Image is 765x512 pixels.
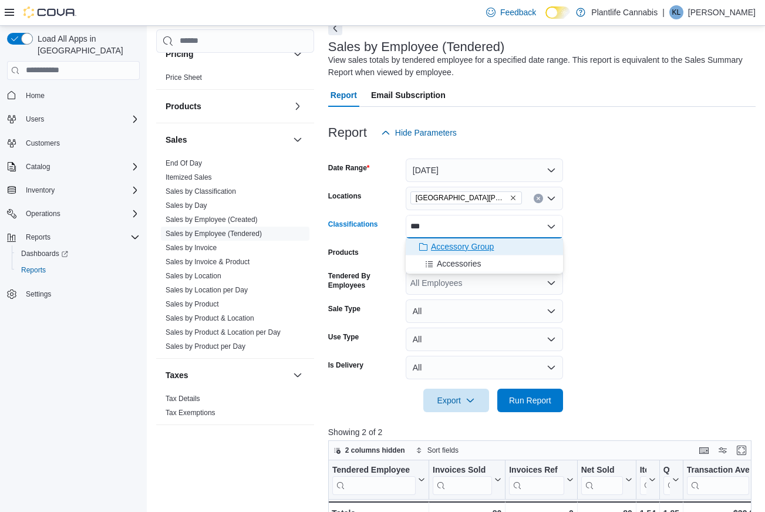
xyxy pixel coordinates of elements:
span: Catalog [26,162,50,171]
span: Fort McMurray - Stoney Creek [410,191,522,204]
div: Invoices Ref [509,464,564,494]
p: Showing 2 of 2 [328,426,756,438]
button: Pricing [291,47,305,61]
h3: Sales by Employee (Tendered) [328,40,505,54]
button: Close list of options [547,222,556,231]
button: Enter fullscreen [734,443,749,457]
span: Customers [21,136,140,150]
div: Transaction Average [686,464,749,476]
a: Sales by Product & Location [166,314,254,322]
h3: Sales [166,134,187,146]
span: Dashboards [21,249,68,258]
button: Users [2,111,144,127]
span: Tax Exemptions [166,408,215,417]
button: Products [166,100,288,112]
button: Keyboard shortcuts [697,443,711,457]
span: Customers [26,139,60,148]
span: Reports [26,233,50,242]
span: [GEOGRAPHIC_DATA][PERSON_NAME][GEOGRAPHIC_DATA] [416,192,507,204]
div: Qty Per Transaction [663,464,669,476]
span: Inventory [21,183,140,197]
label: Locations [328,191,362,201]
a: Sales by Employee (Created) [166,215,258,224]
div: Invoices Ref [509,464,564,476]
button: Products [291,99,305,113]
button: Sort fields [411,443,463,457]
a: Sales by Day [166,201,207,210]
div: Tendered Employee [332,464,416,476]
a: Tax Details [166,395,200,403]
a: Sales by Invoice [166,244,217,252]
div: Items Per Transaction [639,464,646,476]
span: Sales by Product & Location [166,314,254,323]
a: Sales by Product [166,300,219,308]
span: Operations [26,209,60,218]
button: Hide Parameters [376,121,461,144]
span: Home [21,88,140,103]
button: Home [2,87,144,104]
span: Accessories [437,258,481,270]
label: Tendered By Employees [328,271,401,290]
a: Home [21,89,49,103]
div: Qty Per Transaction [663,464,669,494]
button: Transaction Average [686,464,758,494]
label: Is Delivery [328,361,363,370]
span: 2 columns hidden [345,446,405,455]
span: Settings [26,289,51,299]
p: [PERSON_NAME] [688,5,756,19]
div: Kaitlyn Lee [669,5,683,19]
div: Transaction Average [686,464,749,494]
button: Clear input [534,194,543,203]
div: Invoices Sold [433,464,492,494]
span: Sales by Invoice & Product [166,257,250,267]
button: Settings [2,285,144,302]
img: Cova [23,6,76,18]
button: Sales [166,134,288,146]
span: Export [430,389,482,412]
span: KL [672,5,681,19]
div: Tendered Employee [332,464,416,494]
span: Report [331,83,357,107]
button: Reports [21,230,55,244]
span: Email Subscription [371,83,446,107]
span: Feedback [500,6,536,18]
button: Invoices Sold [433,464,501,494]
button: All [406,299,563,323]
span: Reports [21,230,140,244]
a: Itemized Sales [166,173,212,181]
a: Sales by Product & Location per Day [166,328,281,336]
input: Dark Mode [545,6,570,19]
h3: Pricing [166,48,193,60]
a: End Of Day [166,159,202,167]
a: Sales by Product per Day [166,342,245,351]
span: Sort fields [427,446,459,455]
span: Load All Apps in [GEOGRAPHIC_DATA] [33,33,140,56]
span: Sales by Employee (Tendered) [166,229,262,238]
button: Export [423,389,489,412]
span: Inventory [26,186,55,195]
button: All [406,356,563,379]
div: Sales [156,156,314,358]
label: Classifications [328,220,378,229]
span: Run Report [509,395,551,406]
button: Qty Per Transaction [663,464,679,494]
span: Tax Details [166,394,200,403]
a: Sales by Classification [166,187,236,196]
span: End Of Day [166,159,202,168]
div: Items Per Transaction [639,464,646,494]
a: Customers [21,136,65,150]
button: Catalog [2,159,144,175]
span: Settings [21,287,140,301]
a: Reports [16,263,50,277]
button: Inventory [21,183,59,197]
nav: Complex example [7,82,140,334]
button: Items Per Transaction [639,464,655,494]
button: Open list of options [547,278,556,288]
a: Tax Exemptions [166,409,215,417]
span: Catalog [21,160,140,174]
span: Hide Parameters [395,127,457,139]
span: Dashboards [16,247,140,261]
button: Next [328,21,342,35]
